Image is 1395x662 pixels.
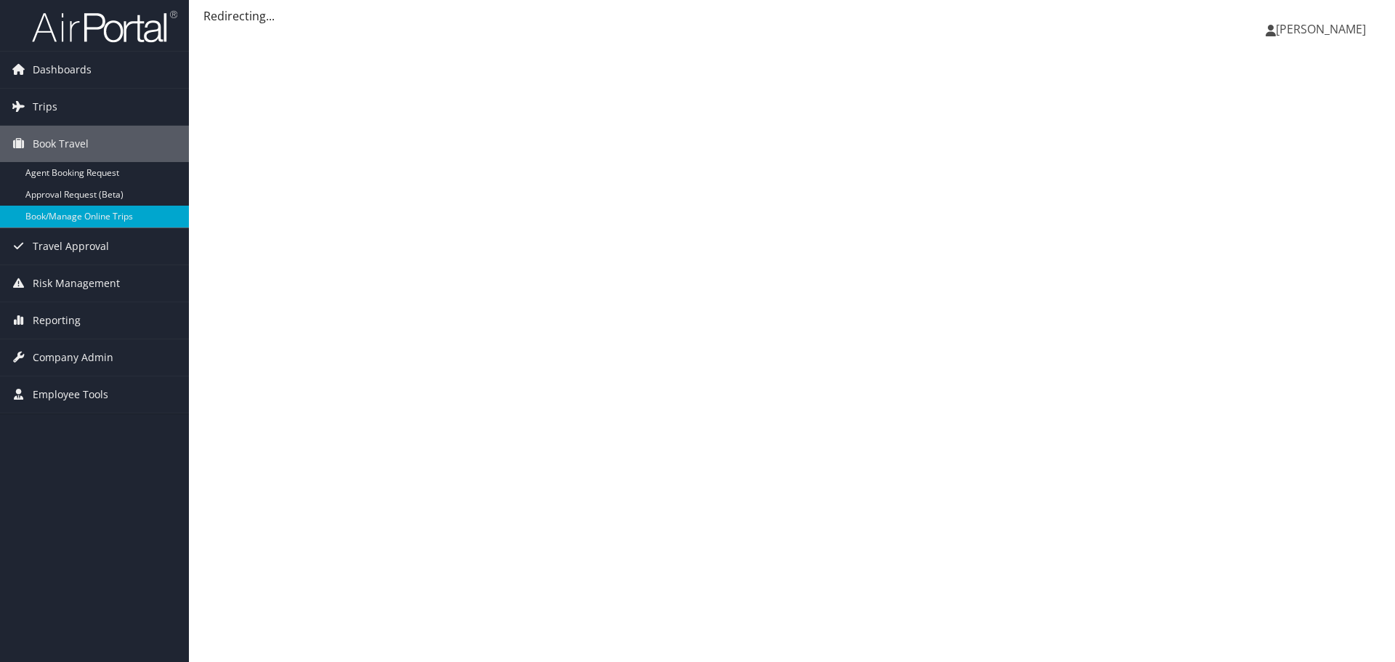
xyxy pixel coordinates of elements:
[33,265,120,302] span: Risk Management
[33,376,108,413] span: Employee Tools
[33,52,92,88] span: Dashboards
[33,302,81,339] span: Reporting
[33,89,57,125] span: Trips
[32,9,177,44] img: airportal-logo.png
[1266,7,1380,51] a: [PERSON_NAME]
[33,228,109,265] span: Travel Approval
[33,126,89,162] span: Book Travel
[1276,21,1366,37] span: [PERSON_NAME]
[203,7,1380,25] div: Redirecting...
[33,339,113,376] span: Company Admin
